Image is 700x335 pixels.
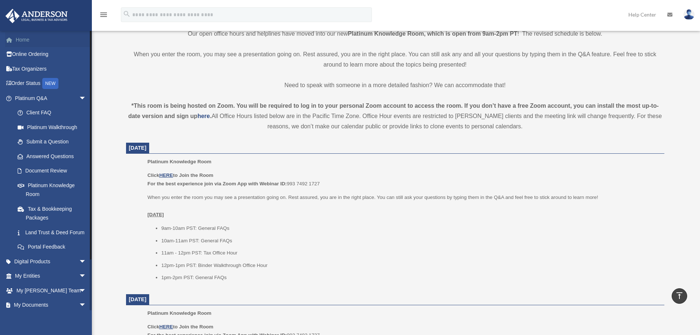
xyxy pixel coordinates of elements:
[10,164,97,178] a: Document Review
[79,269,94,284] span: arrow_drop_down
[161,224,659,233] li: 9am-10am PST: General FAQs
[161,273,659,282] li: 1pm-2pm PST: General FAQs
[210,113,211,119] strong: .
[128,103,659,119] strong: *This room is being hosted on Zoom. You will be required to log in to your personal Zoom account ...
[147,172,213,178] b: Click to Join the Room
[147,159,211,164] span: Platinum Knowledge Room
[159,324,173,329] a: HERE
[3,9,70,23] img: Anderson Advisors Platinum Portal
[147,324,213,329] b: Click to Join the Room
[348,31,517,37] strong: Platinum Knowledge Room, which is open from 9am-2pm PT
[147,171,659,188] p: 993 7492 1727
[10,120,97,135] a: Platinum Walkthrough
[126,49,664,70] p: When you enter the room, you may see a presentation going on. Rest assured, you are in the right ...
[672,288,687,304] a: vertical_align_top
[5,91,97,106] a: Platinum Q&Aarrow_drop_down
[147,181,287,186] b: For the best experience join via Zoom App with Webinar ID:
[147,193,659,219] p: When you enter the room you may see a presentation going on. Rest assured, you are in the right p...
[126,80,664,90] p: Need to speak with someone in a more detailed fashion? We can accommodate that!
[10,240,97,254] a: Portal Feedback
[5,254,97,269] a: Digital Productsarrow_drop_down
[147,212,164,217] u: [DATE]
[79,254,94,269] span: arrow_drop_down
[10,149,97,164] a: Answered Questions
[161,249,659,257] li: 11am - 12pm PST: Tax Office Hour
[161,236,659,245] li: 10am-11am PST: General FAQs
[5,283,97,298] a: My [PERSON_NAME] Teamarrow_drop_down
[79,283,94,298] span: arrow_drop_down
[147,310,211,316] span: Platinum Knowledge Room
[10,225,97,240] a: Land Trust & Deed Forum
[683,9,694,20] img: User Pic
[5,32,97,47] a: Home
[126,101,664,132] div: All Office Hours listed below are in the Pacific Time Zone. Office Hour events are restricted to ...
[10,178,94,202] a: Platinum Knowledge Room
[99,13,108,19] a: menu
[5,76,97,91] a: Order StatusNEW
[129,296,147,302] span: [DATE]
[123,10,131,18] i: search
[10,202,97,225] a: Tax & Bookkeeping Packages
[79,91,94,106] span: arrow_drop_down
[5,298,97,313] a: My Documentsarrow_drop_down
[675,291,684,300] i: vertical_align_top
[126,29,664,39] p: Our open office hours and helplines have moved into our new ! The revised schedule is below.
[5,269,97,284] a: My Entitiesarrow_drop_down
[99,10,108,19] i: menu
[10,135,97,149] a: Submit a Question
[79,298,94,313] span: arrow_drop_down
[129,145,147,151] span: [DATE]
[159,172,173,178] a: HERE
[5,61,97,76] a: Tax Organizers
[10,106,97,120] a: Client FAQ
[5,47,97,62] a: Online Ordering
[161,261,659,270] li: 12pm-1pm PST: Binder Walkthrough Office Hour
[42,78,58,89] div: NEW
[197,113,210,119] a: here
